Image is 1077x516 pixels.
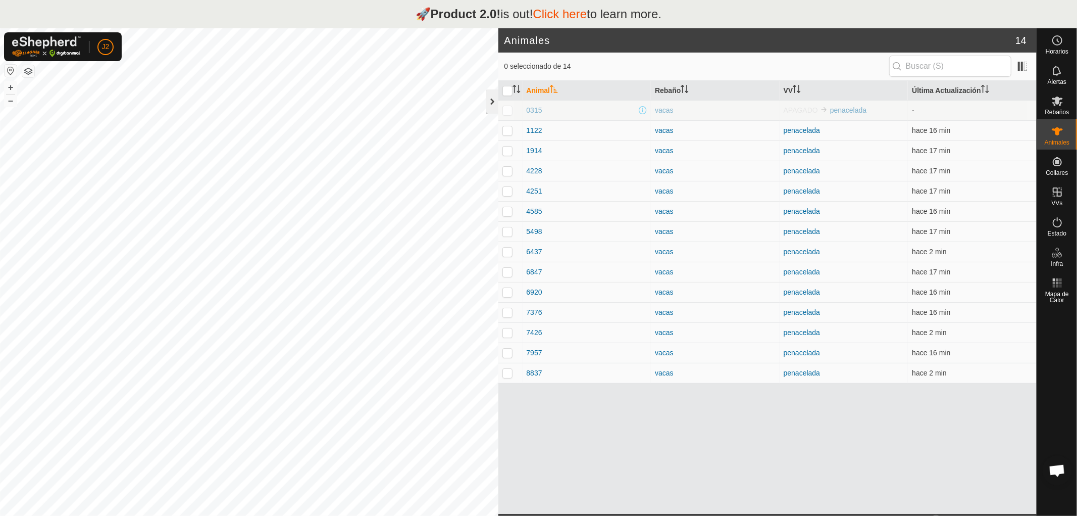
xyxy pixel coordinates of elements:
[416,5,662,23] p: 🚀 is out! to learn more.
[820,106,828,114] img: hasta
[784,187,820,195] a: penacelada
[784,308,820,316] a: penacelada
[912,369,946,377] span: 18 sept 2025, 21:47
[912,187,950,195] span: 18 sept 2025, 21:32
[655,307,776,318] div: vacas
[1051,261,1063,267] span: Infra
[527,327,542,338] span: 7426
[12,36,81,57] img: Logo Gallagher
[912,248,946,256] span: 18 sept 2025, 21:47
[655,146,776,156] div: vacas
[912,207,950,215] span: 18 sept 2025, 21:33
[912,329,946,337] span: 18 sept 2025, 21:47
[5,81,17,93] button: +
[527,105,542,116] span: 0315
[784,369,820,377] a: penacelada
[523,81,651,101] th: Animal
[533,7,587,21] a: Click here
[5,95,17,107] button: –
[981,86,989,95] p-sorticon: Activar para ordenar
[1051,200,1062,206] span: VVs
[512,86,521,95] p-sorticon: Activar para ordenar
[655,105,776,116] div: vacas
[912,349,950,357] span: 18 sept 2025, 21:33
[651,81,780,101] th: Rebaño
[1046,49,1068,55] span: Horarios
[784,126,820,134] a: penacelada
[527,267,542,277] span: 6847
[655,327,776,338] div: vacas
[527,348,542,358] span: 7957
[1048,79,1066,85] span: Alertas
[655,247,776,257] div: vacas
[912,308,950,316] span: 18 sept 2025, 21:33
[908,81,1037,101] th: Última Actualización
[784,288,820,296] a: penacelada
[1045,139,1069,146] span: Animales
[1048,230,1066,237] span: Estado
[550,86,558,95] p-sorticon: Activar para ordenar
[527,166,542,176] span: 4228
[527,146,542,156] span: 1914
[655,226,776,237] div: vacas
[912,167,950,175] span: 18 sept 2025, 21:32
[655,125,776,136] div: vacas
[655,368,776,379] div: vacas
[784,106,818,114] span: APAGADO
[912,227,950,236] span: 18 sept 2025, 21:32
[22,65,34,77] button: Capas del Mapa
[504,61,889,72] span: 0 seleccionado de 14
[912,268,950,276] span: 18 sept 2025, 21:32
[793,86,801,95] p-sorticon: Activar para ordenar
[5,65,17,77] button: Restablecer Mapa
[527,287,542,298] span: 6920
[784,248,820,256] a: penacelada
[431,7,501,21] strong: Product 2.0!
[655,166,776,176] div: vacas
[681,86,689,95] p-sorticon: Activar para ordenar
[912,147,950,155] span: 18 sept 2025, 21:32
[784,329,820,337] a: penacelada
[830,106,866,114] a: penacelada
[784,349,820,357] a: penacelada
[912,288,950,296] span: 18 sept 2025, 21:32
[102,41,110,52] span: J2
[780,81,908,101] th: VV
[527,186,542,197] span: 4251
[1045,109,1069,115] span: Rebaños
[527,368,542,379] span: 8837
[784,227,820,236] a: penacelada
[527,307,542,318] span: 7376
[889,56,1011,77] input: Buscar (S)
[655,348,776,358] div: vacas
[504,34,1015,46] h2: Animales
[912,106,914,114] span: -
[655,267,776,277] div: vacas
[784,268,820,276] a: penacelada
[655,186,776,197] div: vacas
[912,126,950,134] span: 18 sept 2025, 21:33
[1015,33,1027,48] span: 14
[784,207,820,215] a: penacelada
[1046,170,1068,176] span: Collares
[1042,455,1072,486] div: Chat abierto
[527,125,542,136] span: 1122
[527,206,542,217] span: 4585
[527,247,542,257] span: 6437
[527,226,542,237] span: 5498
[655,206,776,217] div: vacas
[655,287,776,298] div: vacas
[784,147,820,155] a: penacelada
[784,167,820,175] a: penacelada
[1040,291,1074,303] span: Mapa de Calor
